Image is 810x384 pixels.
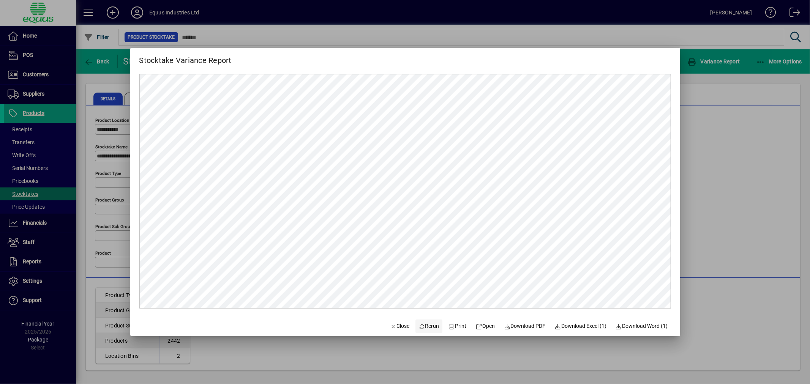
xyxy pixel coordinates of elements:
span: Print [448,322,467,330]
button: Download Excel (1) [552,319,610,333]
span: Download PDF [504,322,546,330]
a: Download PDF [501,319,549,333]
a: Open [473,319,498,333]
button: Close [387,319,413,333]
span: Download Word (1) [616,322,668,330]
button: Download Word (1) [613,319,671,333]
h2: Stocktake Variance Report [130,48,241,66]
span: Download Excel (1) [555,322,607,330]
span: Open [476,322,495,330]
button: Print [445,319,470,333]
span: Close [390,322,410,330]
span: Rerun [418,322,439,330]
